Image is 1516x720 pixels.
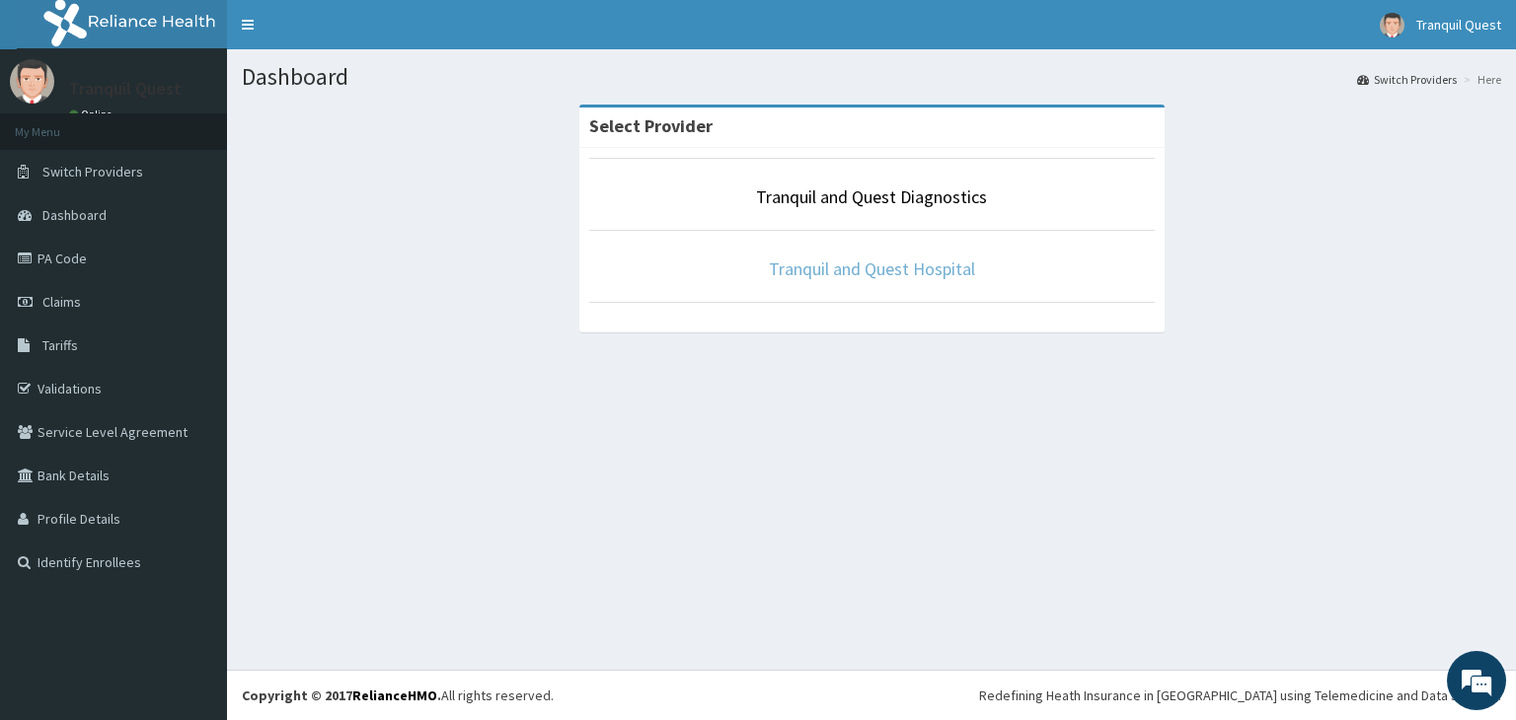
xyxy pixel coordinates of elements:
a: Tranquil and Quest Hospital [769,257,975,280]
footer: All rights reserved. [227,670,1516,720]
a: RelianceHMO [352,686,437,704]
a: Switch Providers [1357,71,1457,88]
span: Claims [42,293,81,311]
div: Redefining Heath Insurance in [GEOGRAPHIC_DATA] using Telemedicine and Data Science! [979,685,1501,705]
img: User Image [1380,13,1404,37]
p: Tranquil Quest [69,80,182,98]
a: Online [69,108,116,121]
strong: Copyright © 2017 . [242,686,441,704]
a: Tranquil and Quest Diagnostics [756,185,987,208]
h1: Dashboard [242,64,1501,90]
span: Dashboard [42,206,107,224]
img: User Image [10,59,54,104]
span: Tariffs [42,336,78,354]
span: Tranquil Quest [1416,16,1501,34]
span: Switch Providers [42,163,143,180]
strong: Select Provider [589,114,713,137]
li: Here [1459,71,1501,88]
